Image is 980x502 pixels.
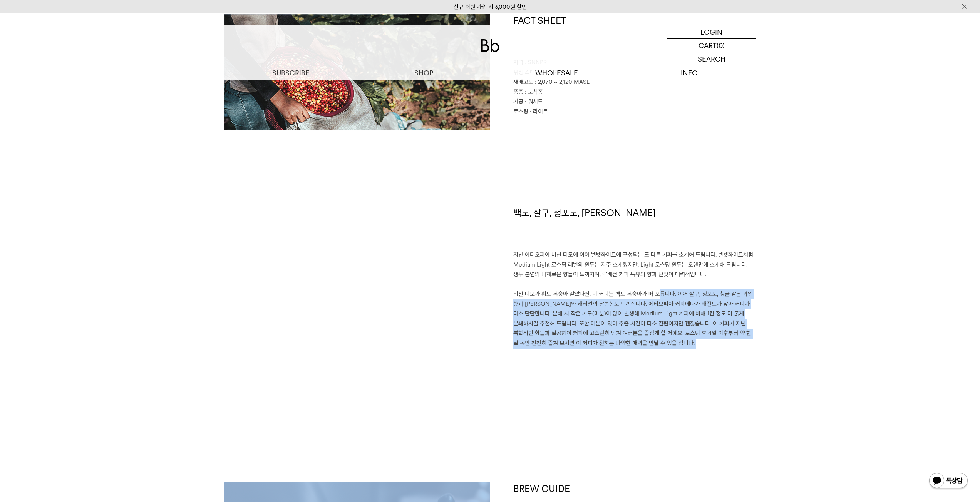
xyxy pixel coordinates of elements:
a: SUBSCRIBE [224,66,357,80]
p: (0) [717,39,725,52]
h1: 백도, 살구, 청포도, [PERSON_NAME] [513,207,756,250]
span: : 워시드 [525,98,543,105]
p: 지난 에티오피아 비샨 디모에 이어 벨벳화이트에 구성되는 또 다른 커피를 소개해 드립니다. 벨벳화이트처럼 Medium Light 로스팅 레벨의 원두는 자주 소개했지만, Ligh... [513,250,756,348]
span: 재배고도 [513,78,533,85]
span: : 라이트 [530,108,548,115]
img: 카카오톡 채널 1:1 채팅 버튼 [928,472,968,490]
a: CART (0) [667,39,756,52]
img: 로고 [481,39,499,52]
p: CART [699,39,717,52]
span: 가공 [513,98,523,105]
p: WHOLESALE [490,66,623,80]
p: INFO [623,66,756,80]
span: : 토착종 [525,88,543,95]
p: LOGIN [700,25,722,38]
span: 로스팅 [513,108,528,115]
a: LOGIN [667,25,756,39]
span: 품종 [513,88,523,95]
a: SHOP [357,66,490,80]
p: SEARCH [698,52,725,66]
a: 신규 회원 가입 시 3,000원 할인 [454,3,527,10]
span: : 2,070 ~ 2,120 MASL [535,78,590,85]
